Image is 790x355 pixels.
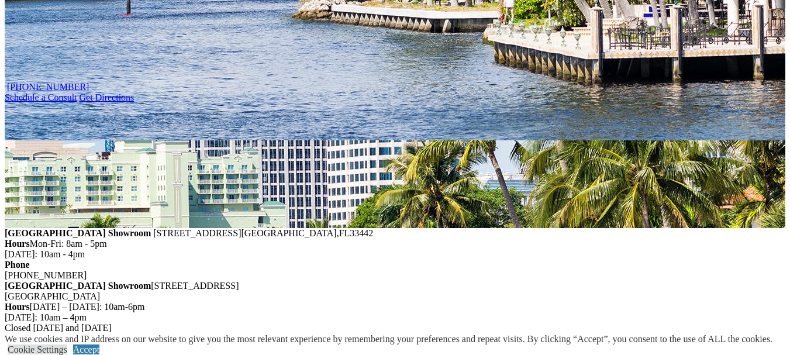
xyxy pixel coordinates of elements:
[5,302,30,312] strong: Hours
[5,281,785,302] div: [STREET_ADDRESS] [GEOGRAPHIC_DATA]
[241,228,336,238] span: [GEOGRAPHIC_DATA]
[5,281,151,291] strong: [GEOGRAPHIC_DATA] Showroom
[80,92,134,102] a: Click Get Directions to get location on google map
[7,82,89,92] a: [PHONE_NUMBER]
[5,270,785,281] div: [PHONE_NUMBER]
[5,239,30,249] strong: Hours
[5,302,785,333] div: [DATE] – [DATE]: 10am-6pm [DATE]: 10am – 4pm Closed [DATE] and [DATE]
[5,239,785,260] div: Mon-Fri: 8am - 5pm [DATE]: 10am - 4pm
[339,228,350,238] span: FL
[5,228,151,238] strong: [GEOGRAPHIC_DATA] Showroom
[5,92,77,102] a: Schedule a Consult
[5,334,772,344] div: We use cookies and IP address on our website to give you the most relevant experience by remember...
[5,260,30,270] strong: Phone
[5,228,785,239] div: ,
[8,344,67,354] a: Cookie Settings
[153,228,241,238] span: [STREET_ADDRESS]
[350,228,373,238] span: 33442
[73,344,99,354] a: Accept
